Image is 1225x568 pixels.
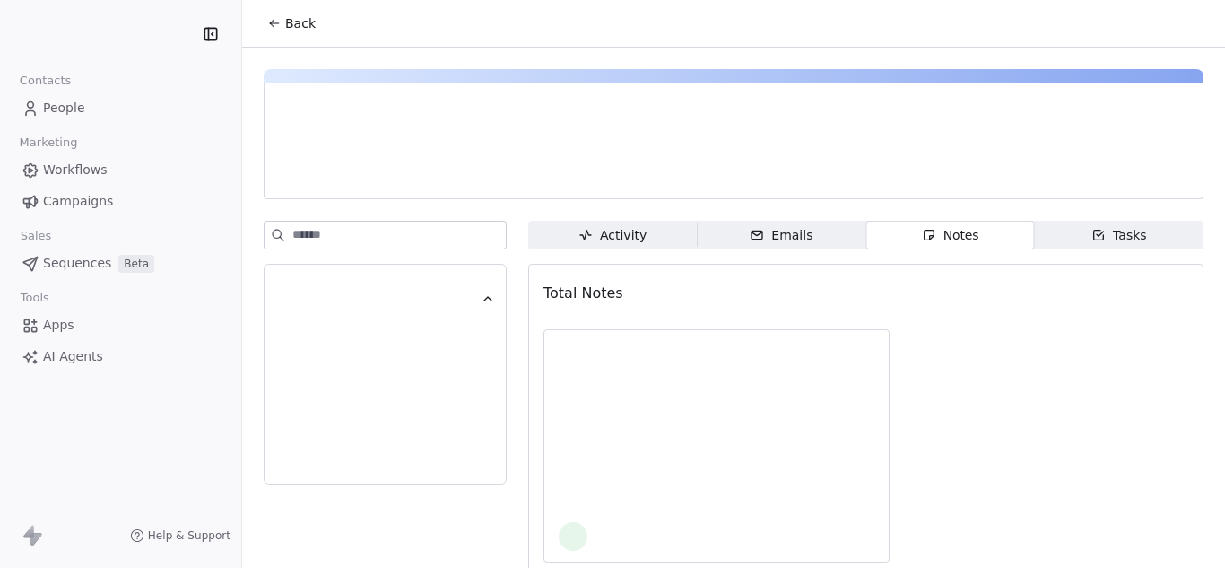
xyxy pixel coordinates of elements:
span: Total Notes [543,284,623,301]
span: Sequences [43,254,111,273]
span: Campaigns [43,192,113,211]
span: Back [285,14,316,32]
span: Contacts [12,67,79,94]
div: Activity [578,226,647,245]
span: People [43,99,85,118]
a: Help & Support [130,529,230,543]
a: Workflows [14,155,227,185]
span: AI Agents [43,347,103,366]
span: Beta [118,255,154,273]
button: Back [256,7,326,39]
span: Workflows [43,161,108,179]
a: People [14,93,227,123]
div: Tasks [1091,226,1147,245]
a: Apps [14,310,227,340]
span: Apps [43,316,74,335]
span: Help & Support [148,529,230,543]
a: SequencesBeta [14,249,227,278]
a: AI Agents [14,342,227,371]
span: Sales [13,223,59,249]
span: Marketing [12,129,85,156]
span: Tools [13,284,56,311]
div: Emails [750,226,812,245]
a: Campaigns [14,187,227,216]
